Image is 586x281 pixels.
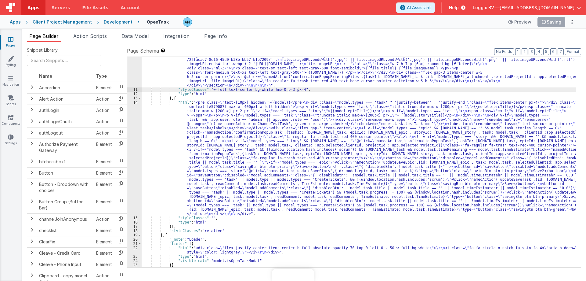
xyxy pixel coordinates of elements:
[94,225,114,236] td: Element
[37,82,94,94] td: Accordion
[94,196,114,213] td: Element
[94,167,114,179] td: Element
[37,259,94,270] td: Cleave - Phone Input
[37,179,94,196] td: Button - Dropdown with choices
[94,259,114,270] td: Element
[494,48,514,55] button: No Folds
[529,48,535,55] button: 3
[94,156,114,167] td: Element
[522,48,527,55] button: 2
[96,73,107,79] span: Type
[147,20,169,24] h4: OpenTask
[37,139,94,156] td: Authorize Payment Gateway
[127,224,142,229] div: 17
[94,93,114,105] td: Action
[127,229,142,233] div: 18
[94,247,114,259] td: Element
[473,5,581,11] button: Loggix BV — [EMAIL_ADDRESS][DOMAIN_NAME]
[407,5,431,11] span: AI Assistant
[37,116,94,127] td: authLoginOauth
[10,19,21,25] div: Apps
[500,5,574,11] span: [EMAIL_ADDRESS][DOMAIN_NAME]
[94,236,114,247] td: Element
[29,33,59,39] span: Page Builder
[37,196,94,213] td: Button Group (Button Bar)
[127,87,142,92] div: 11
[37,105,94,116] td: authLogin
[568,18,576,26] button: Options
[94,82,114,94] td: Element
[33,19,92,25] div: Client Project Management
[127,246,142,254] div: 22
[27,55,101,66] input: Search Snippets ...
[127,259,142,263] div: 24
[37,127,94,139] td: authLogout
[37,167,94,179] td: Button
[82,5,109,11] span: File Assets
[37,236,94,247] td: ClearFix
[565,48,581,55] button: Format
[473,5,500,11] span: Loggix BV —
[52,5,70,11] span: Servers
[127,233,142,237] div: 19
[127,254,142,259] div: 23
[39,73,52,79] span: Name
[543,48,549,55] button: 5
[27,5,39,11] span: Apps
[104,19,132,25] div: Development
[27,47,58,53] span: Snippet Library
[127,47,159,54] span: Page Schema
[127,237,142,242] div: 20
[94,127,114,139] td: Action
[127,242,142,246] div: 21
[73,33,107,39] span: Action Scripts
[515,48,520,55] button: 1
[163,33,190,39] span: Integration
[94,116,114,127] td: Action
[127,100,142,216] div: 14
[127,220,142,224] div: 16
[558,48,564,55] button: 7
[94,179,114,196] td: Element
[505,17,535,27] button: Preview
[94,213,114,225] td: Action
[37,213,94,225] td: channelJoinAnonymous
[94,105,114,116] td: Action
[183,18,192,26] img: f1d78738b441ccf0e1fcb79415a71bae
[536,48,542,55] button: 4
[127,263,142,267] div: 25
[396,2,435,13] button: AI Assistant
[204,33,227,39] span: Page Info
[121,33,149,39] span: Data Model
[449,5,459,11] span: Help
[127,96,142,100] div: 13
[127,92,142,96] div: 12
[37,93,94,105] td: Alert Action
[550,48,556,55] button: 6
[94,139,114,156] td: Element
[127,216,142,220] div: 15
[37,156,94,167] td: bfcheckbox1
[37,247,94,259] td: Cleave - Credit Card
[37,225,94,236] td: checklist
[537,17,566,27] button: Saving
